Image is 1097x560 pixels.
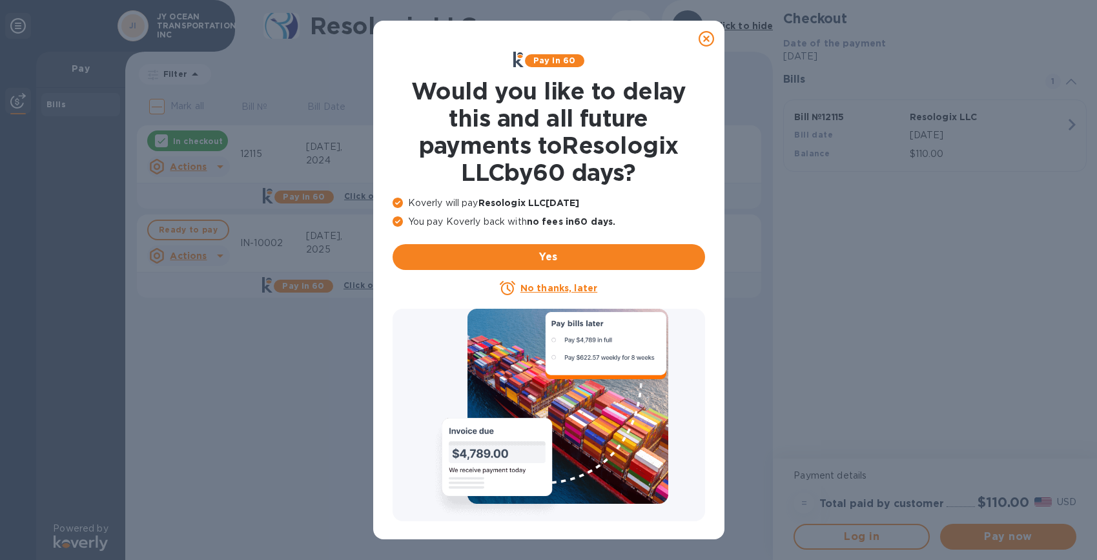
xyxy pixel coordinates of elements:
[393,244,705,270] button: Yes
[393,196,705,210] p: Koverly will pay
[393,78,705,186] h1: Would you like to delay this and all future payments to Resologix LLC by 60 days ?
[478,198,580,208] b: Resologix LLC [DATE]
[520,283,597,293] u: No thanks, later
[527,216,615,227] b: no fees in 60 days .
[533,56,575,65] b: Pay in 60
[403,249,695,265] span: Yes
[393,215,705,229] p: You pay Koverly back with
